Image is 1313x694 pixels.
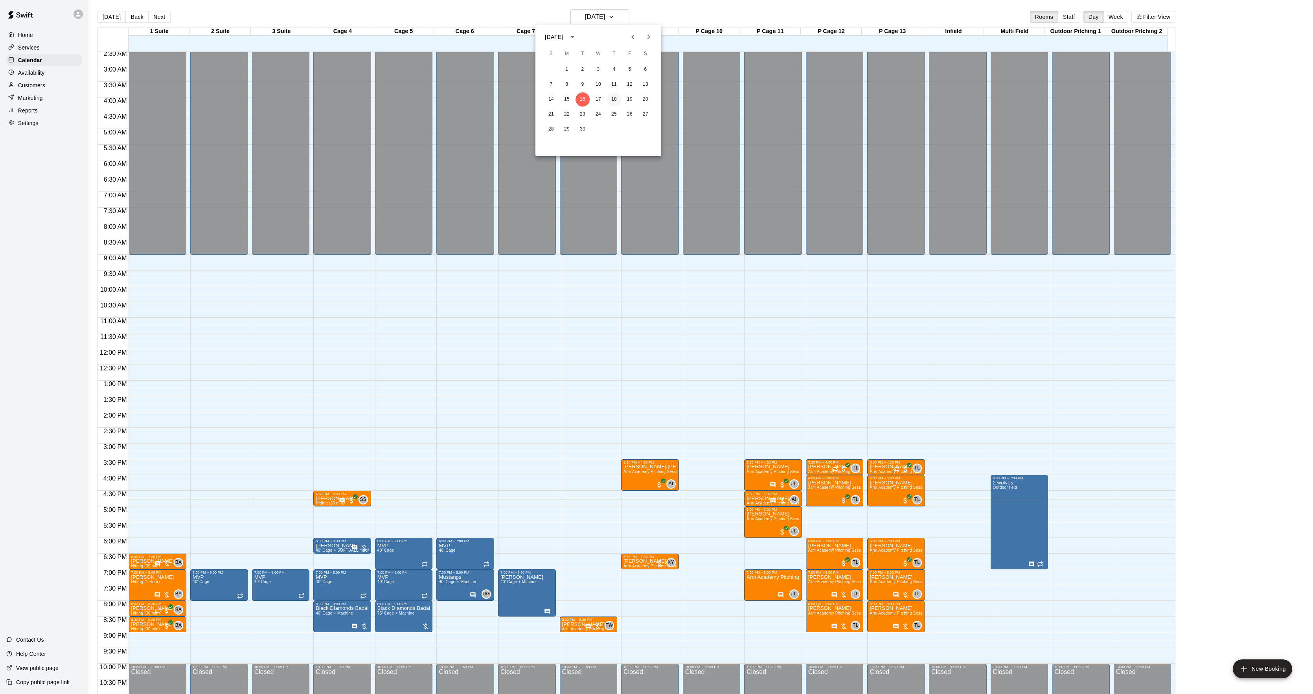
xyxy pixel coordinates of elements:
span: Friday [623,46,637,62]
button: Next month [641,29,656,45]
span: Wednesday [591,46,605,62]
button: 2 [576,63,590,77]
button: 11 [607,77,621,92]
span: Monday [560,46,574,62]
button: 9 [576,77,590,92]
button: 30 [576,122,590,136]
span: Saturday [638,46,653,62]
button: 18 [607,92,621,107]
button: 14 [544,92,558,107]
button: 15 [560,92,574,107]
button: 21 [544,107,558,121]
div: [DATE] [545,33,563,41]
button: 12 [623,77,637,92]
span: Tuesday [576,46,590,62]
button: 5 [623,63,637,77]
button: 29 [560,122,574,136]
button: Previous month [625,29,641,45]
button: 19 [623,92,637,107]
button: 4 [607,63,621,77]
button: 24 [591,107,605,121]
button: 17 [591,92,605,107]
button: 23 [576,107,590,121]
button: 1 [560,63,574,77]
button: 26 [623,107,637,121]
button: 6 [638,63,653,77]
span: Thursday [607,46,621,62]
button: 13 [638,77,653,92]
button: 25 [607,107,621,121]
button: 16 [576,92,590,107]
button: 28 [544,122,558,136]
button: calendar view is open, switch to year view [566,30,579,44]
button: 3 [591,63,605,77]
button: 7 [544,77,558,92]
button: 20 [638,92,653,107]
button: 27 [638,107,653,121]
button: 8 [560,77,574,92]
button: 22 [560,107,574,121]
span: Sunday [544,46,558,62]
button: 10 [591,77,605,92]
